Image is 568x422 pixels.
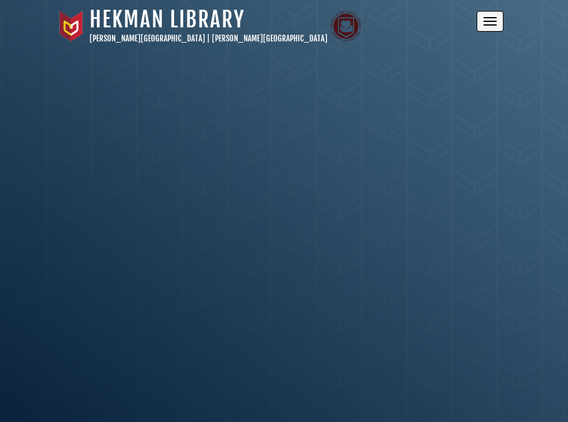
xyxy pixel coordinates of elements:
[56,11,86,41] img: Calvin University
[477,11,503,32] button: Open the menu
[207,33,210,43] span: |
[89,6,245,33] a: Hekman Library
[212,33,328,43] a: [PERSON_NAME][GEOGRAPHIC_DATA]
[89,33,205,43] a: [PERSON_NAME][GEOGRAPHIC_DATA]
[331,11,361,41] img: Calvin Theological Seminary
